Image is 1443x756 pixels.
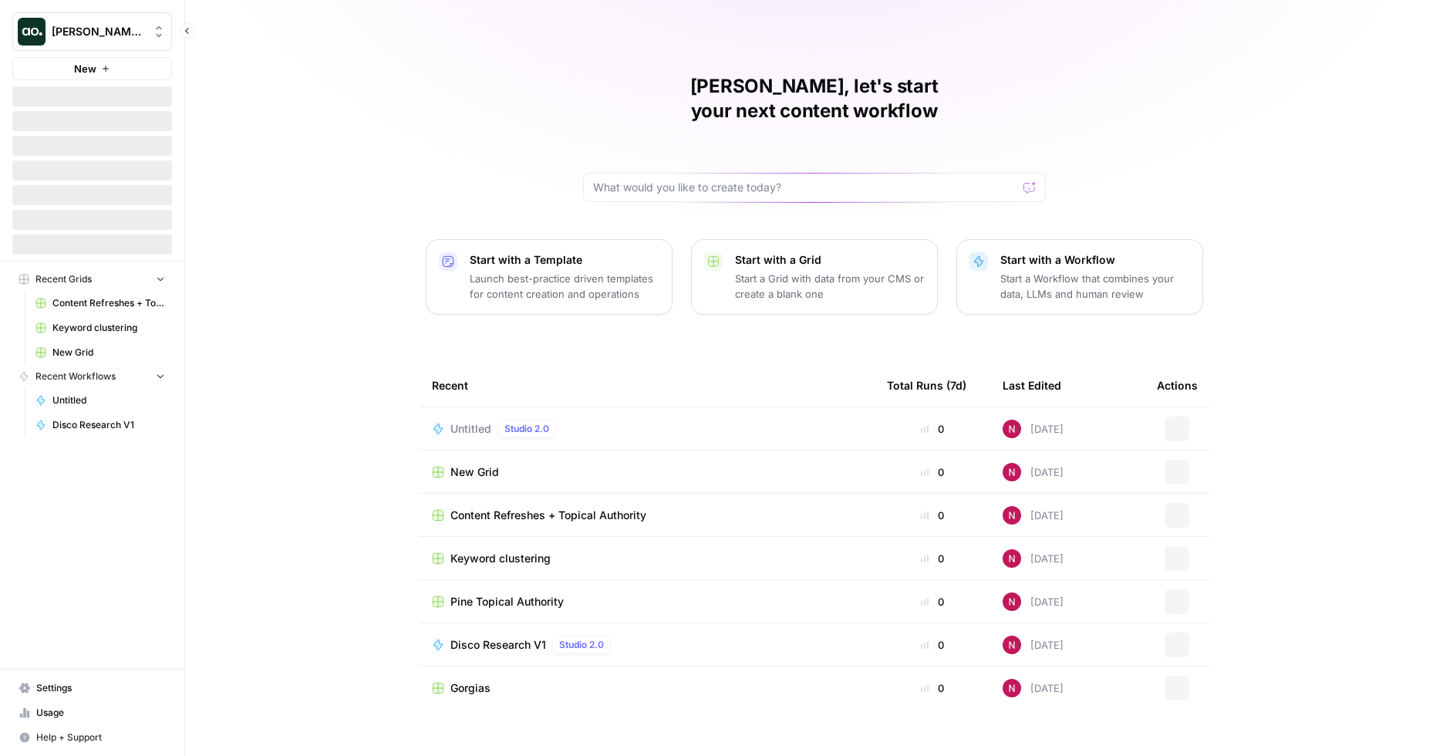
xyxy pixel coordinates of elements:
div: [DATE] [1003,549,1064,568]
img: 809rsgs8fojgkhnibtwc28oh1nli [1003,506,1021,525]
a: UntitledStudio 2.0 [432,420,862,438]
img: 809rsgs8fojgkhnibtwc28oh1nli [1003,636,1021,654]
div: 0 [887,680,978,696]
button: Help + Support [12,725,172,750]
p: Start a Workflow that combines your data, LLMs and human review [1000,271,1190,302]
span: Recent Workflows [35,370,116,383]
h1: [PERSON_NAME], let's start your next content workflow [583,74,1046,123]
div: [DATE] [1003,592,1064,611]
div: [DATE] [1003,636,1064,654]
span: Help + Support [36,731,165,744]
p: Start with a Workflow [1000,252,1190,268]
div: 0 [887,594,978,609]
a: Disco Research V1 [29,413,172,437]
div: Actions [1157,364,1198,407]
span: Disco Research V1 [450,637,546,653]
span: Disco Research V1 [52,418,165,432]
img: 809rsgs8fojgkhnibtwc28oh1nli [1003,549,1021,568]
span: Untitled [52,393,165,407]
div: 0 [887,421,978,437]
button: Workspace: Nick's Workspace [12,12,172,51]
span: Untitled [450,421,491,437]
span: New Grid [52,346,165,359]
span: New Grid [450,464,499,480]
img: 809rsgs8fojgkhnibtwc28oh1nli [1003,420,1021,438]
div: 0 [887,464,978,480]
p: Launch best-practice driven templates for content creation and operations [470,271,659,302]
a: Content Refreshes + Topical Authority [29,291,172,316]
div: 0 [887,637,978,653]
span: Keyword clustering [52,321,165,335]
button: Start with a WorkflowStart a Workflow that combines your data, LLMs and human review [956,239,1203,315]
span: Keyword clustering [450,551,551,566]
p: Start a Grid with data from your CMS or create a blank one [735,271,925,302]
a: Keyword clustering [29,316,172,340]
button: Recent Workflows [12,365,172,388]
img: 809rsgs8fojgkhnibtwc28oh1nli [1003,592,1021,611]
span: Studio 2.0 [504,422,549,436]
img: Nick's Workspace Logo [18,18,46,46]
a: Pine Topical Authority [432,594,862,609]
a: Untitled [29,388,172,413]
span: Content Refreshes + Topical Authority [450,508,646,523]
a: Keyword clustering [432,551,862,566]
span: [PERSON_NAME]'s Workspace [52,24,145,39]
span: Studio 2.0 [559,638,604,652]
a: Settings [12,676,172,700]
p: Start with a Template [470,252,659,268]
div: [DATE] [1003,506,1064,525]
a: Content Refreshes + Topical Authority [432,508,862,523]
button: Start with a TemplateLaunch best-practice driven templates for content creation and operations [426,239,673,315]
a: New Grid [432,464,862,480]
button: Start with a GridStart a Grid with data from your CMS or create a blank one [691,239,938,315]
span: Recent Grids [35,272,92,286]
div: 0 [887,551,978,566]
span: Usage [36,706,165,720]
img: 809rsgs8fojgkhnibtwc28oh1nli [1003,679,1021,697]
div: Total Runs (7d) [887,364,966,407]
a: Disco Research V1Studio 2.0 [432,636,862,654]
div: [DATE] [1003,463,1064,481]
button: Recent Grids [12,268,172,291]
span: Content Refreshes + Topical Authority [52,296,165,310]
span: Gorgias [450,680,491,696]
img: 809rsgs8fojgkhnibtwc28oh1nli [1003,463,1021,481]
span: Pine Topical Authority [450,594,564,609]
div: [DATE] [1003,679,1064,697]
button: New [12,57,172,80]
div: Last Edited [1003,364,1061,407]
p: Start with a Grid [735,252,925,268]
span: Settings [36,681,165,695]
div: Recent [432,364,862,407]
a: Usage [12,700,172,725]
a: Gorgias [432,680,862,696]
input: What would you like to create today? [593,180,1017,195]
span: New [74,61,96,76]
a: New Grid [29,340,172,365]
div: [DATE] [1003,420,1064,438]
div: 0 [887,508,978,523]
